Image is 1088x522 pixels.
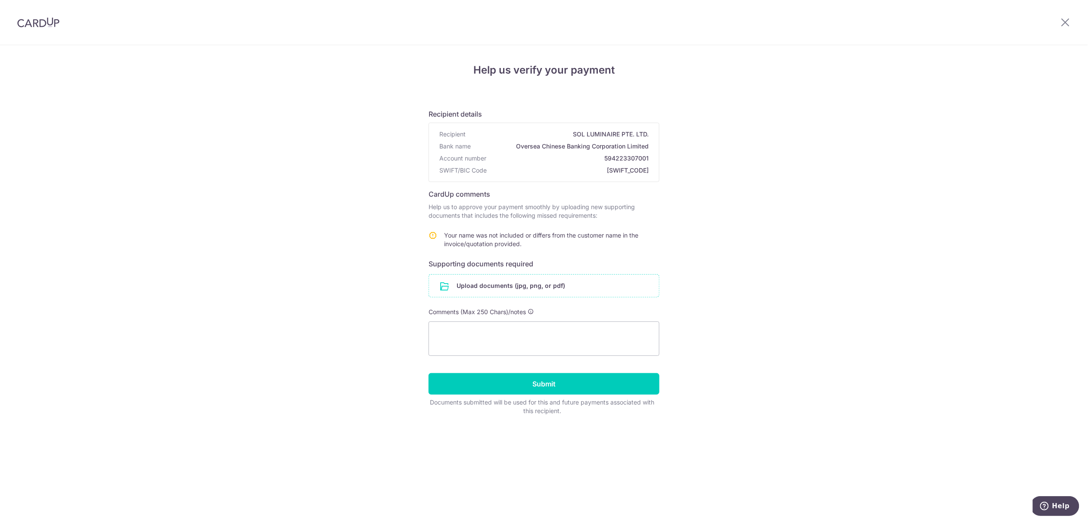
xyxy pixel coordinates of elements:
span: Bank name [439,142,471,151]
iframe: Opens a widget where you can find more information [1033,496,1079,518]
input: Submit [429,373,659,395]
span: Recipient [439,130,466,139]
h6: Supporting documents required [429,259,659,269]
span: 594223307001 [490,154,649,163]
h6: Recipient details [429,109,659,119]
span: SOL LUMINAIRE PTE. LTD. [469,130,649,139]
span: [SWIFT_CODE] [490,166,649,175]
span: SWIFT/BIC Code [439,166,487,175]
span: Oversea Chinese Banking Corporation Limited [474,142,649,151]
p: Help us to approve your payment smoothly by uploading new supporting documents that includes the ... [429,203,659,220]
div: Upload documents (jpg, png, or pdf) [429,274,659,297]
div: Documents submitted will be used for this and future payments associated with this recipient. [429,398,656,415]
span: Comments (Max 250 Chars)/notes [429,308,526,315]
span: Account number [439,154,486,163]
h6: CardUp comments [429,189,659,199]
span: Your name was not included or differs from the customer name in the invoice/quotation provided. [444,232,638,247]
h4: Help us verify your payment [429,62,659,78]
img: CardUp [17,17,59,28]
